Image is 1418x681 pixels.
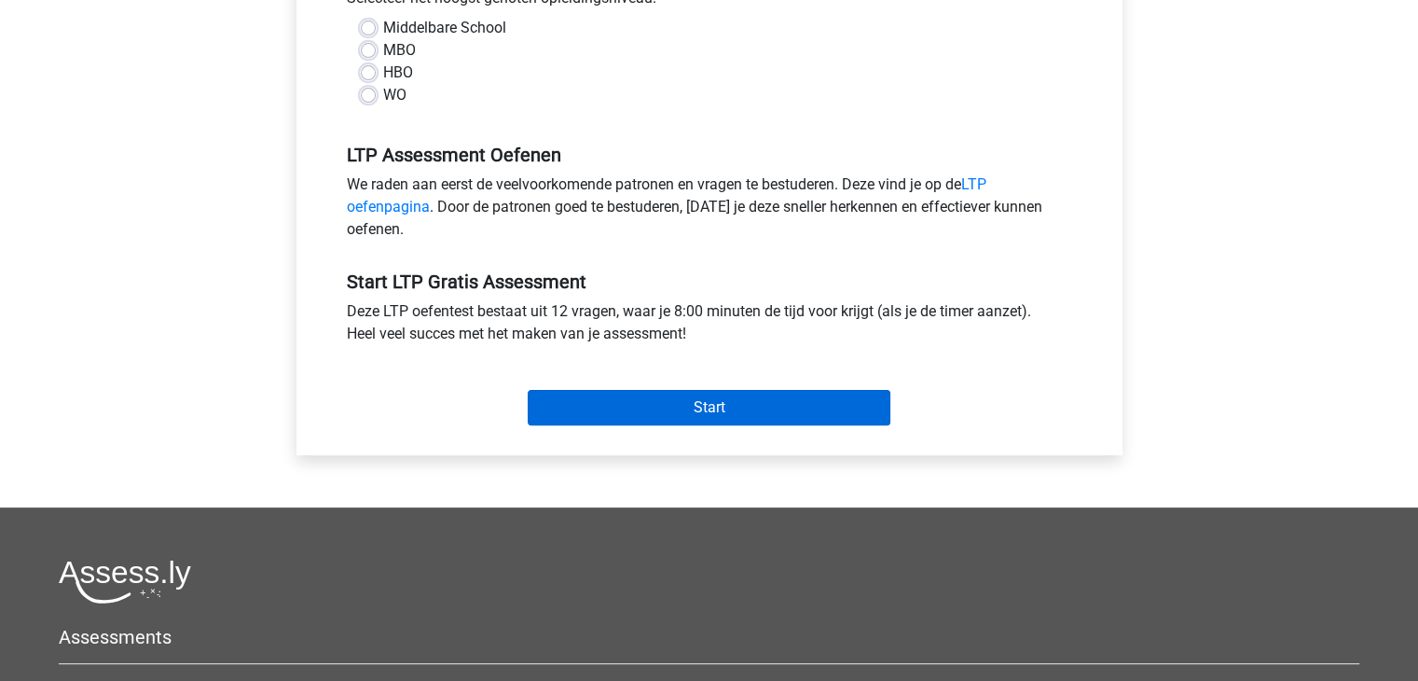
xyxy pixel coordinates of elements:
[347,271,1072,293] h5: Start LTP Gratis Assessment
[347,144,1072,166] h5: LTP Assessment Oefenen
[383,39,416,62] label: MBO
[528,390,890,425] input: Start
[333,174,1086,248] div: We raden aan eerst de veelvoorkomende patronen en vragen te bestuderen. Deze vind je op de . Door...
[383,84,406,106] label: WO
[333,300,1086,353] div: Deze LTP oefentest bestaat uit 12 vragen, waar je 8:00 minuten de tijd voor krijgt (als je de tim...
[59,560,191,604] img: Assessly logo
[59,626,1359,648] h5: Assessments
[383,62,413,84] label: HBO
[383,17,506,39] label: Middelbare School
